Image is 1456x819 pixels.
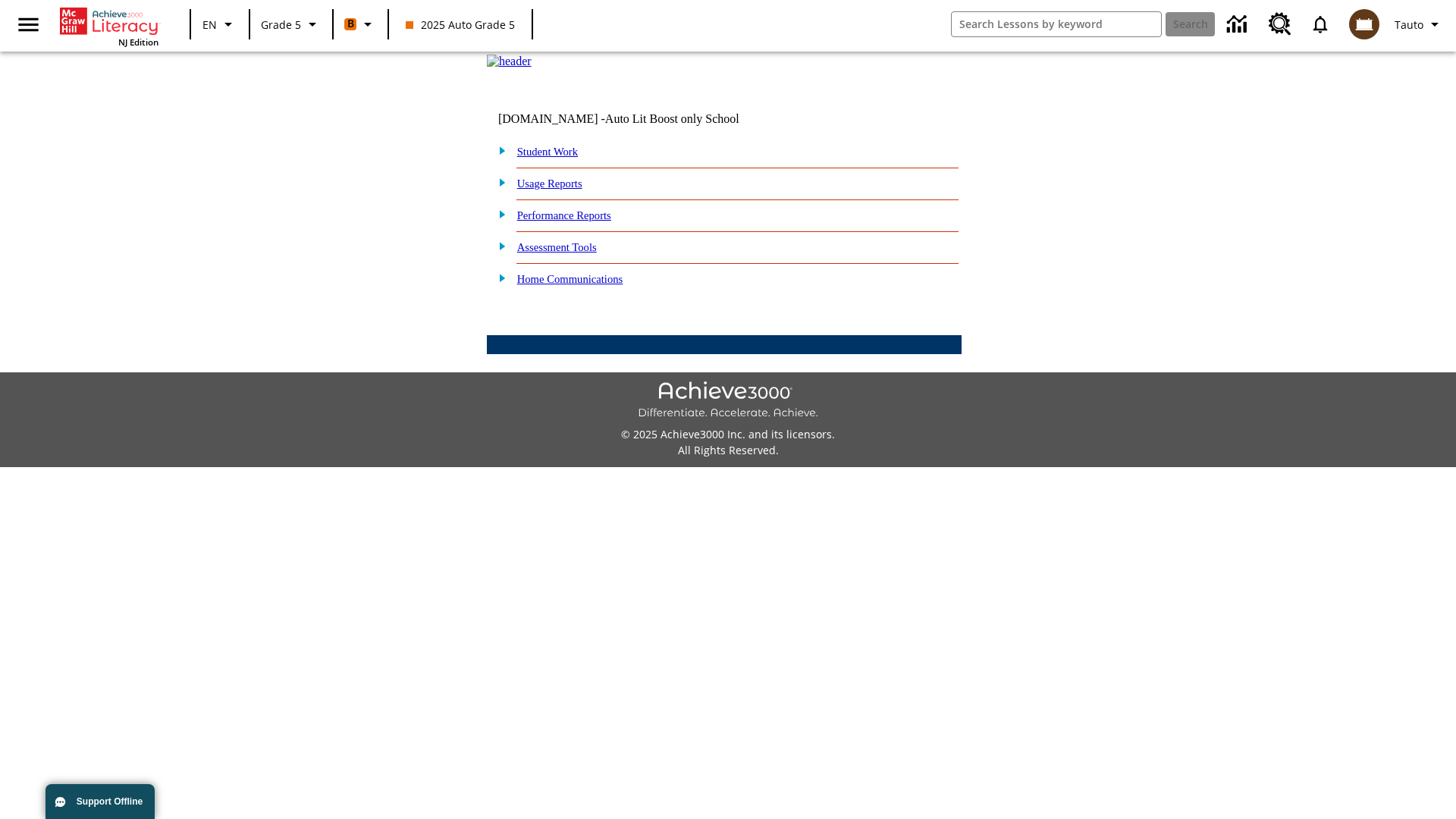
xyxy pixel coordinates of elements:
a: Student Work [517,146,578,158]
button: Language: EN, Select a language [196,11,244,38]
img: plus.gif [491,271,507,284]
a: Data Center [1218,4,1260,45]
a: Home Communications [517,273,623,285]
a: Performance Reports [517,209,611,221]
a: Assessment Tools [517,241,597,253]
span: NJ Edition [118,36,158,48]
span: 2025 Auto Grade 5 [406,17,515,33]
button: Boost Class color is orange. Change class color [338,11,383,38]
button: Support Offline [45,784,155,819]
input: search field [952,12,1161,36]
td: [DOMAIN_NAME] - [498,112,777,126]
span: Grade 5 [261,17,301,33]
img: plus.gif [491,175,507,189]
img: avatar image [1349,9,1379,39]
button: Select a new avatar [1340,5,1389,44]
a: Notifications [1301,5,1340,44]
button: Open side menu [6,2,51,47]
span: EN [202,17,217,33]
span: Support Offline [77,796,143,807]
img: header [487,55,532,68]
button: Grade: Grade 5, Select a grade [255,11,328,38]
span: Tauto [1395,17,1423,33]
img: plus.gif [491,239,507,253]
img: plus.gif [491,207,507,221]
nobr: Auto Lit Boost only School [605,112,739,125]
img: Achieve3000 Differentiate Accelerate Achieve [638,381,818,420]
img: plus.gif [491,143,507,157]
button: Profile/Settings [1389,11,1450,38]
a: Resource Center, Will open in new tab [1260,4,1301,45]
a: Usage Reports [517,177,582,190]
div: Home [60,5,158,48]
span: B [347,14,354,33]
